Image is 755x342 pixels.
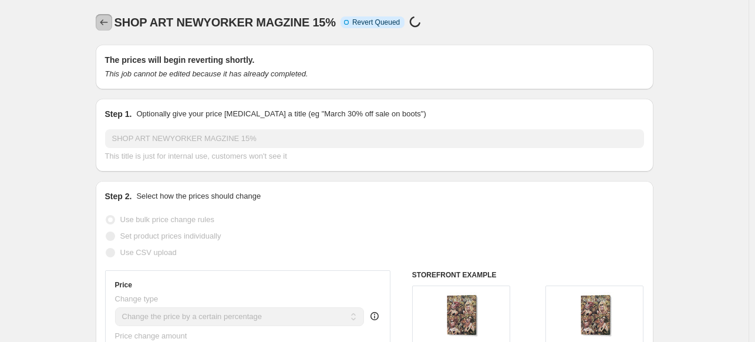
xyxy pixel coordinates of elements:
h3: Price [115,280,132,290]
span: Change type [115,294,159,303]
span: SHOP ART NEWYORKER MAGZINE 15% [114,16,336,29]
span: Set product prices individually [120,232,221,240]
button: Price change jobs [96,14,112,31]
h2: Step 2. [105,190,132,202]
span: Revert Queued [352,18,400,27]
p: Select how the prices should change [136,190,261,202]
h2: Step 1. [105,108,132,120]
h6: STOREFRONT EXAMPLE [412,270,644,280]
div: help [369,310,380,322]
h2: The prices will begin reverting shortly. [105,54,644,66]
span: Use bulk price change rules [120,215,214,224]
span: This title is just for internal use, customers won't see it [105,152,287,160]
input: 30% off holiday sale [105,129,644,148]
p: Optionally give your price [MEDICAL_DATA] a title (eg "March 30% off sale on boots") [136,108,426,120]
span: Price change amount [115,331,187,340]
img: THE-MOMENT-OF-TRUTH-BY-CARTER-GOODRICH-NEW-YORKER-MAGAZINE-MARCH-25-1996-GALLERY-WRAP_80x.jpg [571,292,618,339]
i: This job cannot be edited because it has already completed. [105,69,308,78]
span: Use CSV upload [120,248,177,257]
img: THE-MOMENT-OF-TRUTH-BY-CARTER-GOODRICH-NEW-YORKER-MAGAZINE-MARCH-25-1996-GALLERY-WRAP_80x.jpg [437,292,484,339]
